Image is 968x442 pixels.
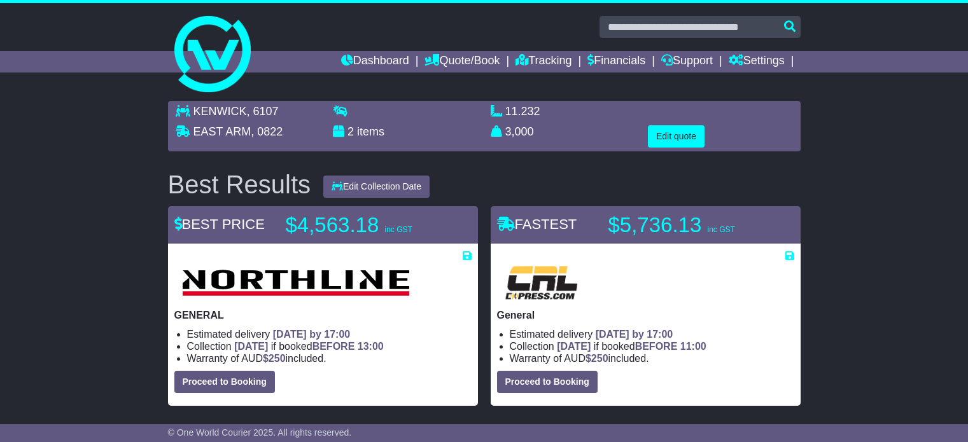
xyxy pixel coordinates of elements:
a: Quote/Book [424,51,500,73]
p: $4,563.18 [286,212,445,238]
button: Proceed to Booking [497,371,598,393]
span: [DATE] [234,341,268,352]
span: if booked [234,341,383,352]
div: Best Results [162,170,318,198]
span: 2 [347,125,354,138]
span: , 0822 [251,125,283,138]
a: Tracking [516,51,572,73]
span: 250 [269,353,286,364]
span: © One World Courier 2025. All rights reserved. [168,427,352,438]
a: Settings [729,51,785,73]
span: 11.232 [505,105,540,118]
span: inc GST [707,225,734,234]
p: $5,736.13 [608,212,768,238]
span: FASTEST [497,216,577,232]
span: 3,000 [505,125,534,138]
li: Estimated delivery [510,328,794,340]
span: KENWICK [193,105,247,118]
span: 13:00 [358,341,384,352]
button: Proceed to Booking [174,371,275,393]
p: GENERAL [174,309,472,321]
span: 11:00 [680,341,706,352]
li: Warranty of AUD included. [510,352,794,364]
li: Collection [510,340,794,352]
span: EAST ARM [193,125,251,138]
li: Estimated delivery [187,328,472,340]
span: 250 [591,353,608,364]
span: $ [586,353,608,364]
img: CRL: General [497,262,586,303]
p: General [497,309,794,321]
span: [DATE] [557,341,591,352]
span: BEFORE [635,341,678,352]
span: inc GST [384,225,412,234]
button: Edit Collection Date [323,176,430,198]
img: Northline Distribution: GENERAL [174,262,417,303]
a: Financials [587,51,645,73]
a: Dashboard [341,51,409,73]
span: BEST PRICE [174,216,265,232]
span: items [357,125,384,138]
li: Warranty of AUD included. [187,352,472,364]
button: Edit quote [648,125,705,148]
span: BEFORE [312,341,355,352]
a: Support [661,51,713,73]
span: [DATE] by 17:00 [273,329,351,340]
span: , 6107 [247,105,279,118]
span: $ [263,353,286,364]
span: [DATE] by 17:00 [596,329,673,340]
li: Collection [187,340,472,352]
span: if booked [557,341,706,352]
